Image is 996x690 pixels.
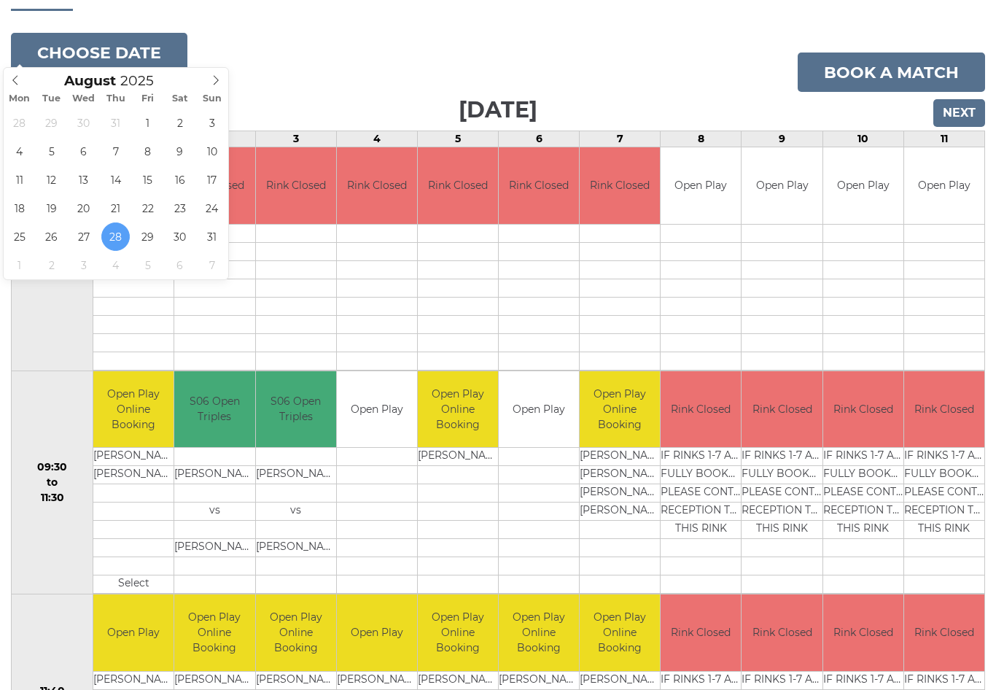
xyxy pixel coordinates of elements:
[174,466,254,484] td: [PERSON_NAME]
[116,72,173,89] input: Scroll to increment
[93,671,174,689] td: [PERSON_NAME]
[166,109,194,137] span: August 2, 2025
[5,166,34,194] span: August 11, 2025
[661,131,742,147] td: 8
[133,166,162,194] span: August 15, 2025
[661,594,741,671] td: Rink Closed
[417,131,498,147] td: 5
[69,251,98,279] span: September 3, 2025
[133,194,162,222] span: August 22, 2025
[337,371,417,448] td: Open Play
[37,251,66,279] span: September 2, 2025
[499,371,579,448] td: Open Play
[101,137,130,166] span: August 7, 2025
[4,94,36,104] span: Mon
[742,147,822,224] td: Open Play
[256,371,336,448] td: S06 Open Triples
[904,448,984,466] td: IF RINKS 1-7 ARE
[823,448,903,466] td: IF RINKS 1-7 ARE
[742,448,822,466] td: IF RINKS 1-7 ARE
[337,147,417,224] td: Rink Closed
[196,94,228,104] span: Sun
[93,371,174,448] td: Open Play Online Booking
[164,94,196,104] span: Sat
[100,94,132,104] span: Thu
[418,448,498,466] td: [PERSON_NAME]
[133,222,162,251] span: August 29, 2025
[37,137,66,166] span: August 5, 2025
[580,371,660,448] td: Open Play Online Booking
[69,194,98,222] span: August 20, 2025
[742,371,822,448] td: Rink Closed
[174,503,254,521] td: vs
[742,503,822,521] td: RECEPTION TO BOOK
[255,131,336,147] td: 3
[36,94,68,104] span: Tue
[661,466,741,484] td: FULLY BOOKED
[64,74,116,88] span: Scroll to increment
[174,594,254,671] td: Open Play Online Booking
[798,53,985,92] a: Book a match
[580,147,660,224] td: Rink Closed
[742,521,822,539] td: THIS RINK
[93,466,174,484] td: [PERSON_NAME]
[166,222,194,251] span: August 30, 2025
[93,594,174,671] td: Open Play
[133,251,162,279] span: September 5, 2025
[904,503,984,521] td: RECEPTION TO BOOK
[68,94,100,104] span: Wed
[166,251,194,279] span: September 6, 2025
[198,137,226,166] span: August 10, 2025
[198,251,226,279] span: September 7, 2025
[37,194,66,222] span: August 19, 2025
[256,503,336,521] td: vs
[933,99,985,127] input: Next
[37,222,66,251] span: August 26, 2025
[742,594,822,671] td: Rink Closed
[69,166,98,194] span: August 13, 2025
[742,671,822,689] td: IF RINKS 1-7 ARE
[198,222,226,251] span: August 31, 2025
[133,137,162,166] span: August 8, 2025
[133,109,162,137] span: August 1, 2025
[499,131,580,147] td: 6
[256,147,336,224] td: Rink Closed
[823,503,903,521] td: RECEPTION TO BOOK
[166,166,194,194] span: August 16, 2025
[499,671,579,689] td: [PERSON_NAME]
[661,371,741,448] td: Rink Closed
[337,594,417,671] td: Open Play
[69,109,98,137] span: July 30, 2025
[132,94,164,104] span: Fri
[101,194,130,222] span: August 21, 2025
[101,251,130,279] span: September 4, 2025
[174,539,254,557] td: [PERSON_NAME]
[822,131,903,147] td: 10
[174,371,254,448] td: S06 Open Triples
[580,466,660,484] td: [PERSON_NAME]
[904,521,984,539] td: THIS RINK
[904,371,984,448] td: Rink Closed
[256,539,336,557] td: [PERSON_NAME]
[5,109,34,137] span: July 28, 2025
[101,166,130,194] span: August 14, 2025
[37,109,66,137] span: July 29, 2025
[742,131,822,147] td: 9
[580,594,660,671] td: Open Play Online Booking
[823,521,903,539] td: THIS RINK
[418,371,498,448] td: Open Play Online Booking
[580,131,661,147] td: 7
[823,594,903,671] td: Rink Closed
[742,484,822,503] td: PLEASE CONTACT
[661,448,741,466] td: IF RINKS 1-7 ARE
[499,147,579,224] td: Rink Closed
[5,222,34,251] span: August 25, 2025
[661,147,741,224] td: Open Play
[418,147,498,224] td: Rink Closed
[166,194,194,222] span: August 23, 2025
[499,594,579,671] td: Open Play Online Booking
[580,503,660,521] td: [PERSON_NAME]
[69,137,98,166] span: August 6, 2025
[823,671,903,689] td: IF RINKS 1-7 ARE
[904,147,984,224] td: Open Play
